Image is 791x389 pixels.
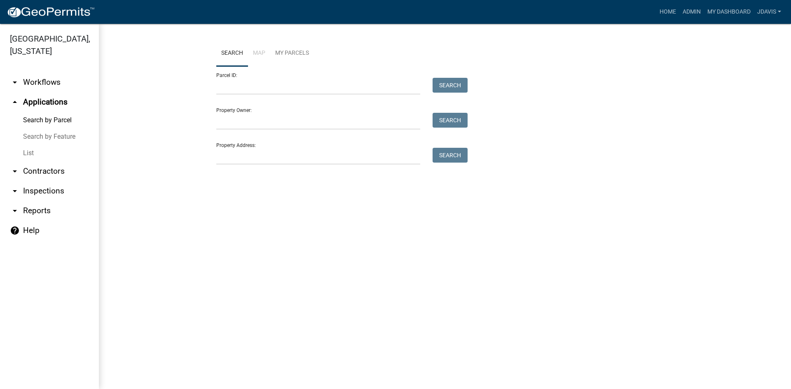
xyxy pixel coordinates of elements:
a: Search [216,40,248,67]
i: help [10,226,20,235]
a: My Dashboard [704,4,754,20]
i: arrow_drop_down [10,77,20,87]
a: Admin [679,4,704,20]
button: Search [433,148,468,163]
i: arrow_drop_down [10,166,20,176]
button: Search [433,113,468,128]
a: jdavis [754,4,784,20]
a: Home [656,4,679,20]
i: arrow_drop_down [10,206,20,216]
i: arrow_drop_up [10,97,20,107]
i: arrow_drop_down [10,186,20,196]
a: My Parcels [270,40,314,67]
button: Search [433,78,468,93]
